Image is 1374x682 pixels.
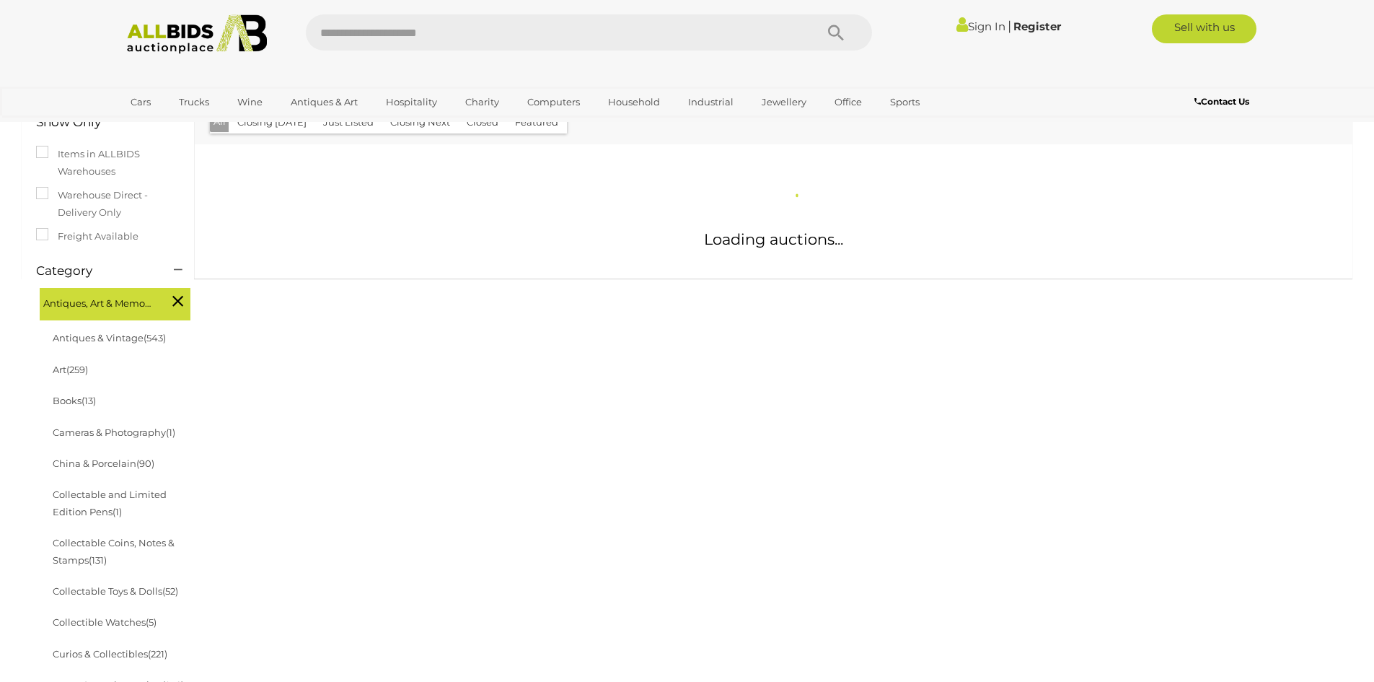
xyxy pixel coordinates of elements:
a: Office [825,90,871,114]
a: Antiques & Art [281,90,367,114]
button: Featured [506,111,567,134]
span: (13) [82,395,96,406]
span: Loading auctions... [704,230,843,248]
span: (221) [148,648,167,660]
a: Contact Us [1194,94,1253,110]
span: (543) [144,332,166,344]
a: Cars [121,90,160,114]
a: Books(13) [53,395,96,406]
label: Items in ALLBIDS Warehouses [36,146,180,180]
a: Household [599,90,669,114]
a: Collectable and Limited Edition Pens(1) [53,489,167,517]
span: (5) [146,616,157,628]
button: Just Listed [314,111,382,134]
a: China & Porcelain(90) [53,458,154,469]
a: Sports [881,90,929,114]
a: Sign In [956,19,1005,33]
button: Closing [DATE] [229,111,315,134]
a: Wine [228,90,272,114]
a: Collectible Watches(5) [53,616,157,628]
span: Antiques, Art & Memorabilia [43,292,151,312]
button: Closed [458,111,507,134]
a: Sell with us [1152,14,1256,43]
span: | [1008,18,1011,34]
span: (1) [113,506,122,517]
span: (1) [166,427,175,438]
a: Curios & Collectibles(221) [53,648,167,660]
a: Register [1013,19,1061,33]
a: Charity [456,90,508,114]
a: Trucks [169,90,219,114]
a: Collectable Coins, Notes & Stamps(131) [53,537,175,565]
b: Contact Us [1194,96,1249,107]
button: Closing Next [382,111,459,134]
a: Computers [518,90,589,114]
h4: Category [36,264,152,278]
span: (52) [162,585,178,597]
a: Hospitality [376,90,446,114]
h4: Show Only [36,115,152,129]
img: Allbids.com.au [119,14,276,54]
a: Jewellery [752,90,816,114]
span: (131) [89,554,107,566]
a: Antiques & Vintage(543) [53,332,166,344]
a: Cameras & Photography(1) [53,427,175,438]
button: Search [800,14,872,51]
span: (259) [66,364,88,375]
a: Industrial [679,90,743,114]
label: Warehouse Direct - Delivery Only [36,187,180,221]
label: Freight Available [36,228,138,245]
a: Collectable Toys & Dolls(52) [53,585,178,597]
a: Art(259) [53,364,88,375]
span: (90) [136,458,154,469]
a: [GEOGRAPHIC_DATA] [121,114,242,138]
